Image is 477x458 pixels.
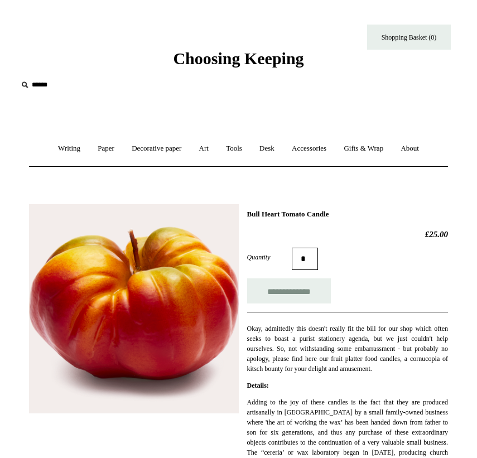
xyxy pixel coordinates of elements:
a: Desk [252,134,282,163]
span: Choosing Keeping [173,49,303,68]
label: Quantity [247,252,292,262]
img: Bull Heart Tomato Candle [29,204,239,414]
a: About [393,134,427,163]
strong: Details: [247,382,269,389]
a: Choosing Keeping [173,58,303,66]
h1: Bull Heart Tomato Candle [247,210,448,219]
a: Gifts & Wrap [336,134,391,163]
p: Okay, admittedly this doesn't really fit the bill for our shop which often seeks to boast a puris... [247,324,448,374]
a: Paper [90,134,122,163]
a: Accessories [284,134,334,163]
a: Shopping Basket (0) [367,25,451,50]
a: Art [191,134,216,163]
h2: £25.00 [247,229,448,239]
a: Decorative paper [124,134,189,163]
a: Tools [218,134,250,163]
a: Writing [50,134,88,163]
